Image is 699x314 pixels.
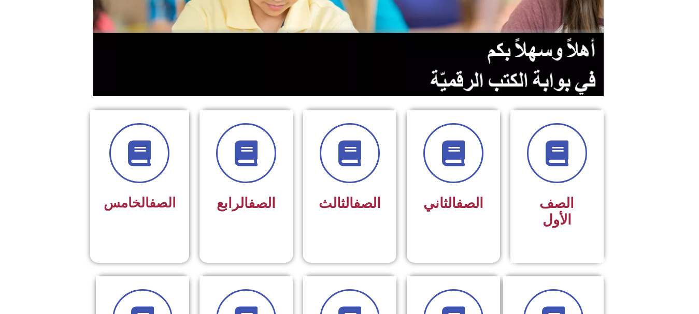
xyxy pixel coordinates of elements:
[319,195,381,212] span: الثالث
[539,195,574,228] span: الصف الأول
[248,195,276,212] a: الصف
[423,195,483,212] span: الثاني
[104,195,176,211] span: الخامس
[456,195,483,212] a: الصف
[149,195,176,211] a: الصف
[353,195,381,212] a: الصف
[217,195,276,212] span: الرابع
